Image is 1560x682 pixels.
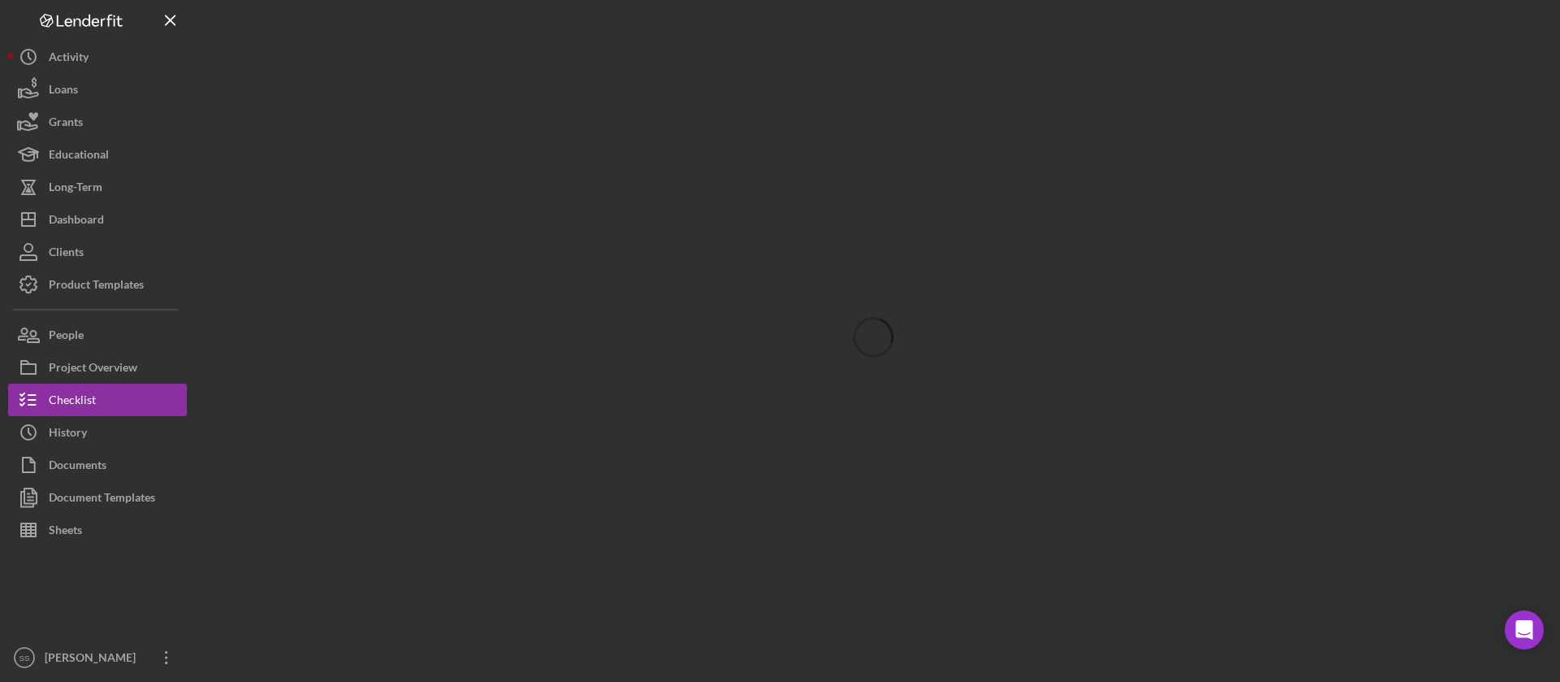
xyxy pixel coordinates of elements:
[8,481,187,514] button: Document Templates
[8,73,187,106] button: Loans
[8,416,187,449] button: History
[49,41,89,77] div: Activity
[49,351,137,388] div: Project Overview
[49,384,96,420] div: Checklist
[49,171,102,207] div: Long-Term
[49,514,82,550] div: Sheets
[49,73,78,110] div: Loans
[8,236,187,268] button: Clients
[49,236,84,272] div: Clients
[8,351,187,384] button: Project Overview
[49,481,155,518] div: Document Templates
[49,319,84,355] div: People
[49,106,83,142] div: Grants
[49,203,104,240] div: Dashboard
[8,641,187,674] button: SS[PERSON_NAME]
[49,449,106,485] div: Documents
[1505,610,1544,649] div: Open Intercom Messenger
[19,654,30,662] text: SS
[49,268,144,305] div: Product Templates
[41,641,146,678] div: [PERSON_NAME]
[49,138,109,175] div: Educational
[8,138,187,171] button: Educational
[8,203,187,236] button: Dashboard
[8,171,187,203] button: Long-Term
[49,416,87,453] div: History
[8,268,187,301] button: Product Templates
[8,384,187,416] button: Checklist
[8,41,187,73] button: Activity
[8,319,187,351] button: People
[8,106,187,138] button: Grants
[8,449,187,481] button: Documents
[8,514,187,546] button: Sheets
